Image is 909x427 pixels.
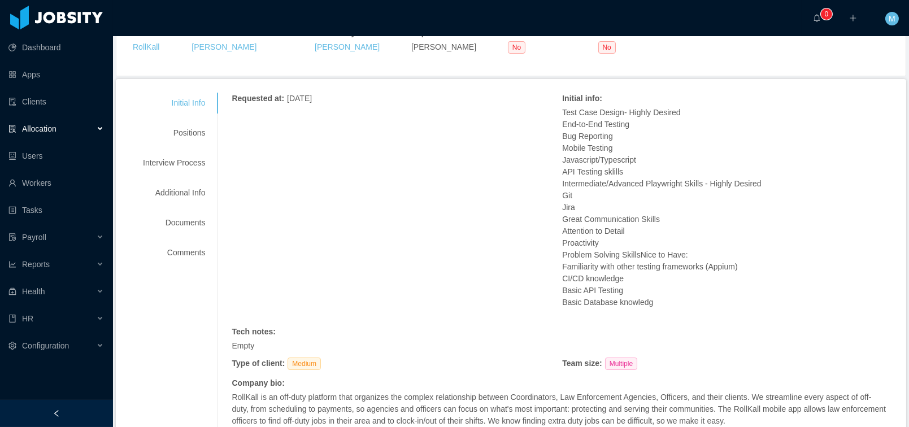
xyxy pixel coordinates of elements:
span: HR [22,314,33,323]
strong: Company bio : [232,378,284,387]
strong: Requested at : [232,94,284,103]
strong: Type of client : [232,359,285,368]
span: Medium [288,358,321,370]
span: Health [22,287,45,296]
div: Additional Info [129,182,219,203]
i: icon: file-protect [8,233,16,241]
span: Allocation [22,124,56,133]
a: RollKall [133,42,159,51]
span: No [508,41,525,54]
a: [PERSON_NAME] [315,42,380,51]
sup: 0 [821,8,832,20]
span: Reports [22,260,50,269]
span: Multiple [605,358,637,370]
i: icon: setting [8,342,16,350]
p: RollKall is an off-duty platform that organizes the complex relationship between Coordinators, La... [232,391,887,427]
i: icon: plus [849,14,857,22]
a: icon: auditClients [8,90,104,113]
div: Comments [129,242,219,263]
a: [PERSON_NAME] [192,42,256,51]
div: Documents [129,212,219,233]
span: M [889,12,895,25]
span: [DATE] [287,94,312,103]
strong: Team size : [562,359,602,368]
strong: Initial info : [562,94,602,103]
div: Positions [129,123,219,143]
strong: Tech notes : [232,327,276,336]
a: icon: pie-chartDashboard [8,36,104,59]
span: No [598,41,616,54]
i: icon: line-chart [8,260,16,268]
span: Configuration [22,341,69,350]
a: icon: userWorkers [8,172,104,194]
span: [PERSON_NAME] [411,42,476,51]
div: Interview Process [129,152,219,173]
p: Test Case Design- Highly Desired End-to-End Testing Bug Reporting Mobile Testing Javascript/Types... [562,107,893,308]
i: icon: medicine-box [8,287,16,295]
i: icon: book [8,315,16,323]
span: Payroll [22,233,46,242]
a: icon: appstoreApps [8,63,104,86]
div: Initial Info [129,93,219,114]
i: icon: bell [813,14,821,22]
a: icon: robotUsers [8,145,104,167]
i: icon: solution [8,125,16,133]
a: icon: profileTasks [8,199,104,221]
span: Empty [232,341,254,350]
